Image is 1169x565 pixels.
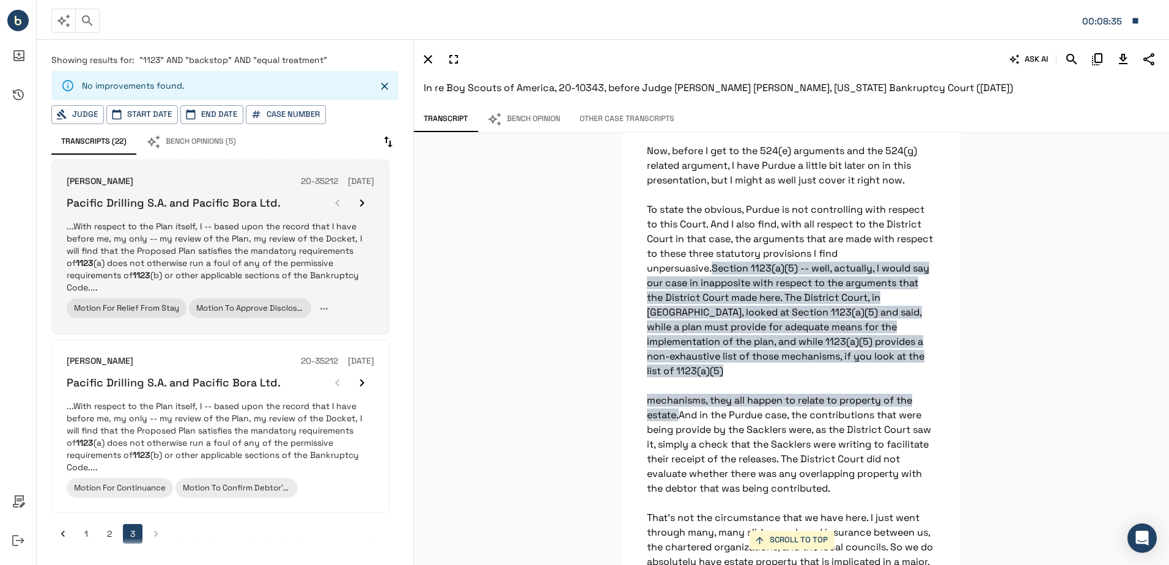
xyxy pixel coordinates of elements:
button: Share Transcript [1138,49,1159,70]
button: Search [1061,49,1082,70]
button: Go to page 1 [76,524,96,544]
button: Judge [51,105,104,124]
button: Other Case Transcripts [570,106,684,132]
h6: [DATE] [348,355,374,368]
button: Bench Opinion [478,106,570,132]
button: Download Transcript [1113,49,1134,70]
h6: [PERSON_NAME] [67,175,133,188]
h6: 20-35212 [301,175,338,188]
span: "1123" AND "backstop" AND "equal treatment" [139,54,327,65]
span: Motion For Relief From Stay [74,303,179,313]
button: SCROLL TO TOP [749,531,834,550]
p: No improvements found. [82,79,185,92]
span: Motion To Approve Disclosure Statement [196,303,353,313]
em: 1123 [133,449,150,460]
button: Go to page 2 [100,524,119,544]
h6: [PERSON_NAME] [67,355,133,368]
h6: [DATE] [348,175,374,188]
button: Matter: 107629.0001 [1076,8,1146,34]
p: ...With respect to the Plan itself, I -- based upon the record that I have before me, my only -- ... [67,400,374,473]
h6: Pacific Drilling S.A. and Pacific Bora Ltd. [67,375,281,390]
em: 1123 [76,437,94,448]
p: ...With respect to the Plan itself, I -- based upon the record that I have before me, my only -- ... [67,220,374,294]
h6: Pacific Drilling S.A. and Pacific Bora Ltd. [67,196,281,210]
h6: 20-35212 [301,355,338,368]
button: Start Date [106,105,178,124]
button: page 3 [123,524,142,544]
div: Matter: 107629.0001 [1082,13,1125,29]
span: Section 1123(a)(5) -- well, actually, I would say our case in inapposite with respect to the argu... [647,262,929,421]
em: 1123 [133,270,150,281]
button: Close [375,77,394,95]
button: End Date [180,105,243,124]
span: Motion For Continuance [74,482,166,493]
span: Motion To Confirm Debtor's Proposed Plan Of Reorganization [183,482,414,493]
button: Case Number [246,105,326,124]
div: Open Intercom Messenger [1127,523,1157,553]
span: In re Boy Scouts of America, 20-10343, before Judge [PERSON_NAME] [PERSON_NAME], [US_STATE] Bankr... [424,81,1013,94]
em: 1123 [76,257,94,268]
button: Transcript [414,106,478,132]
button: Transcripts (22) [51,129,136,155]
button: ASK AI [1007,49,1051,70]
button: Copy Citation [1087,49,1108,70]
button: Bench Opinions (5) [136,129,246,155]
button: Go to previous page [53,524,73,544]
nav: pagination navigation [51,524,389,544]
span: Showing results for: [51,54,135,65]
